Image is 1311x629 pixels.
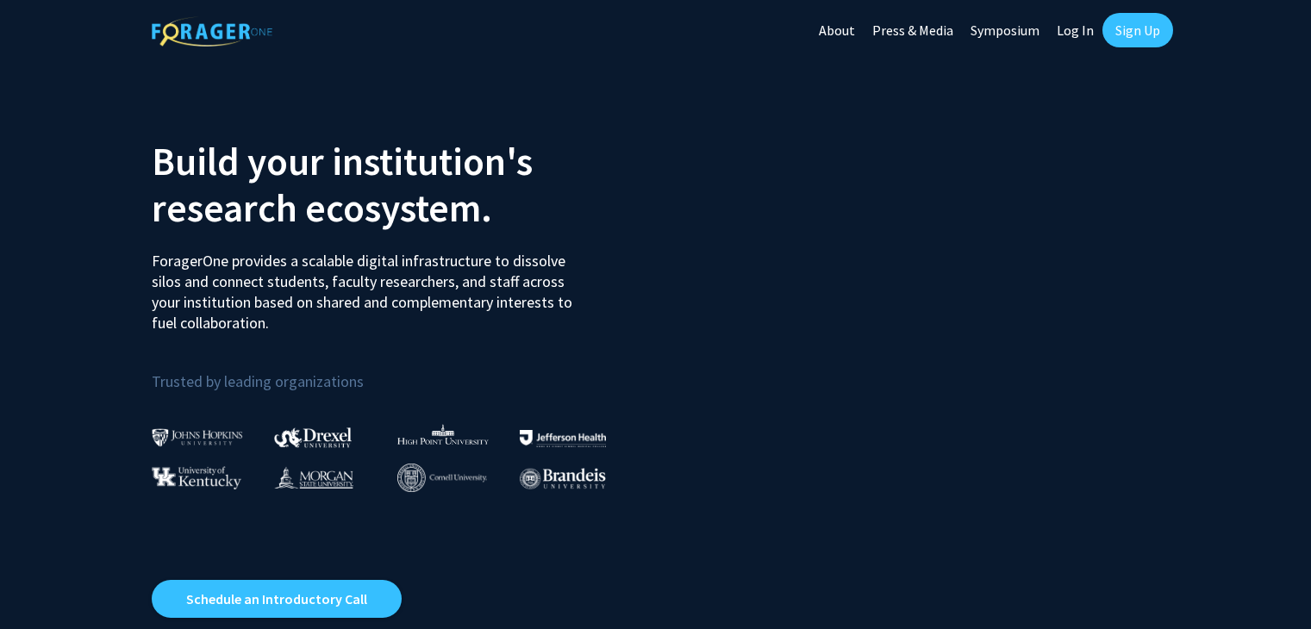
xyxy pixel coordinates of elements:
a: Sign Up [1102,13,1173,47]
p: ForagerOne provides a scalable digital infrastructure to dissolve silos and connect students, fac... [152,238,584,333]
img: Morgan State University [274,466,353,489]
img: ForagerOne Logo [152,16,272,47]
img: Cornell University [397,464,487,492]
img: Thomas Jefferson University [520,430,606,446]
img: Drexel University [274,427,352,447]
p: Trusted by leading organizations [152,347,643,395]
img: High Point University [397,424,489,445]
img: University of Kentucky [152,466,241,489]
a: Opens in a new tab [152,580,402,618]
img: Brandeis University [520,468,606,489]
img: Johns Hopkins University [152,428,243,446]
h2: Build your institution's research ecosystem. [152,138,643,231]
